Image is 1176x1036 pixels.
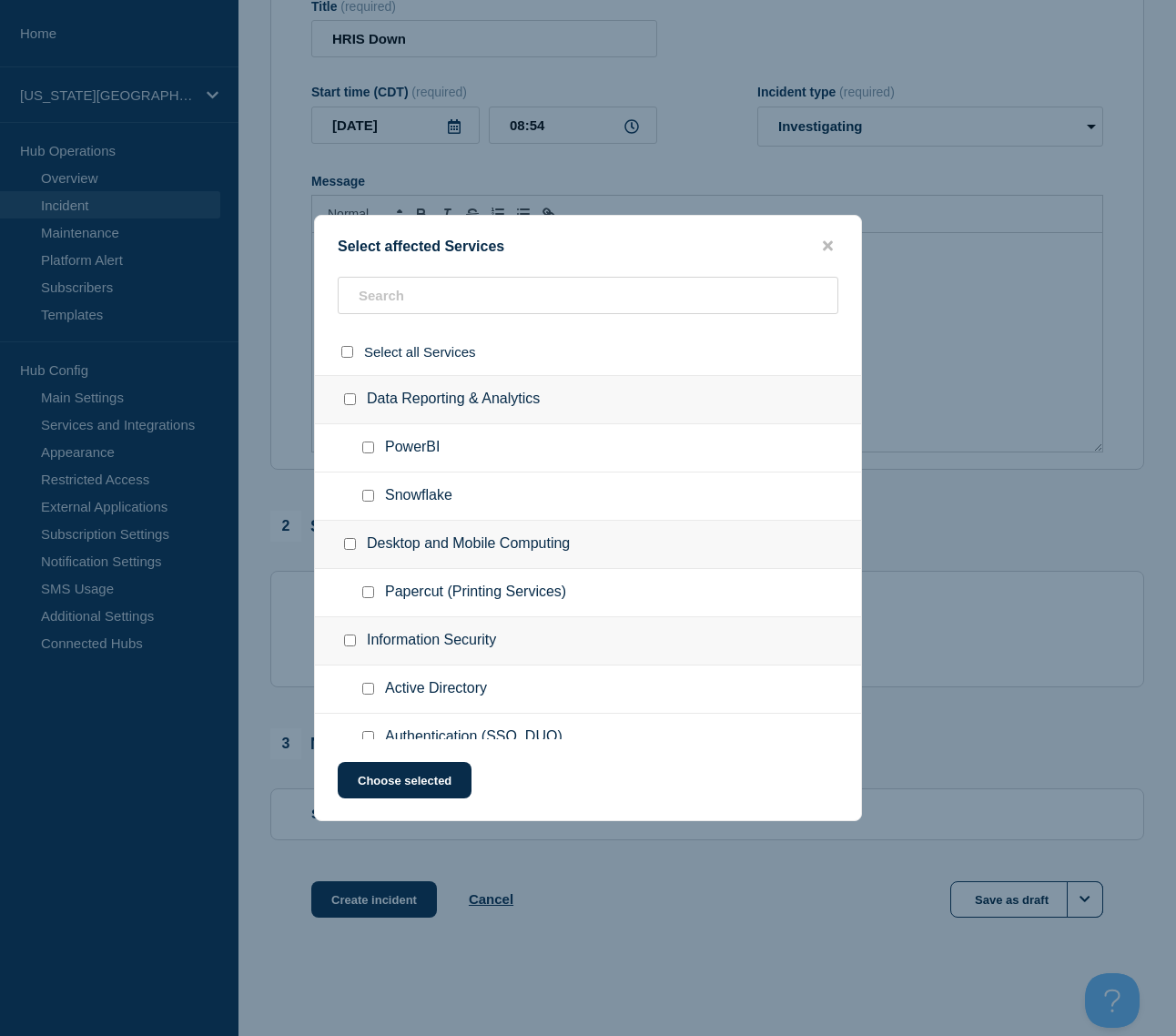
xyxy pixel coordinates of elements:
input: Authentication (SSO, DUO) checkbox [362,731,374,743]
span: Papercut (Printing Services) [385,584,566,602]
span: Snowflake [385,487,452,505]
div: Desktop and Mobile Computing [315,521,861,569]
div: Data Reporting & Analytics [315,375,861,424]
input: Information Security checkbox [344,635,356,646]
button: Choose selected [338,762,471,798]
input: PowerBI checkbox [362,442,374,453]
div: Information Security [315,617,861,665]
span: Active Directory [385,680,487,698]
span: PowerBI [385,439,440,457]
input: Search [338,277,838,314]
button: close button [817,238,838,255]
input: Snowflake checkbox [362,490,374,502]
input: Desktop and Mobile Computing checkbox [344,538,356,550]
span: Select all Services [364,344,476,360]
div: Select affected Services [315,238,861,255]
input: select all checkbox [341,346,353,358]
input: Data Reporting & Analytics checkbox [344,393,356,405]
span: Authentication (SSO, DUO) [385,728,563,747]
input: Active Directory checkbox [362,683,374,695]
input: Papercut (Printing Services) checkbox [362,586,374,598]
